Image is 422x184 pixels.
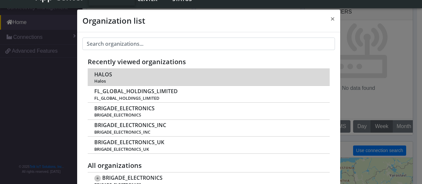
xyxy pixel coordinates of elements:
[94,79,322,84] span: Halos
[94,88,178,94] span: FL_GLOBAL_HOLDINGS_LIMITED
[94,147,322,152] span: BRIGADE_ELECTRONICS_UK
[94,175,101,182] span: +
[94,130,322,135] span: BRIGADE_ELECTRONICS_INC
[94,122,166,128] span: BRIGADE_ELECTRONICS_INC
[88,58,330,66] h5: Recently viewed organizations
[94,96,322,101] span: FL_GLOBAL_HOLDINGS_LIMITED
[82,15,145,27] h4: Organization list
[82,38,335,50] input: Search organizations...
[102,175,163,181] span: BRIGADE_ELECTRONICS
[94,113,322,118] span: BRIGADE_ELECTRONICS
[330,13,335,24] span: ×
[94,71,112,78] span: HALOS
[88,162,330,170] h5: All organizations
[94,105,155,112] span: BRIGADE_ELECTRONICS
[94,139,164,145] span: BRIGADE_ELECTRONICS_UK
